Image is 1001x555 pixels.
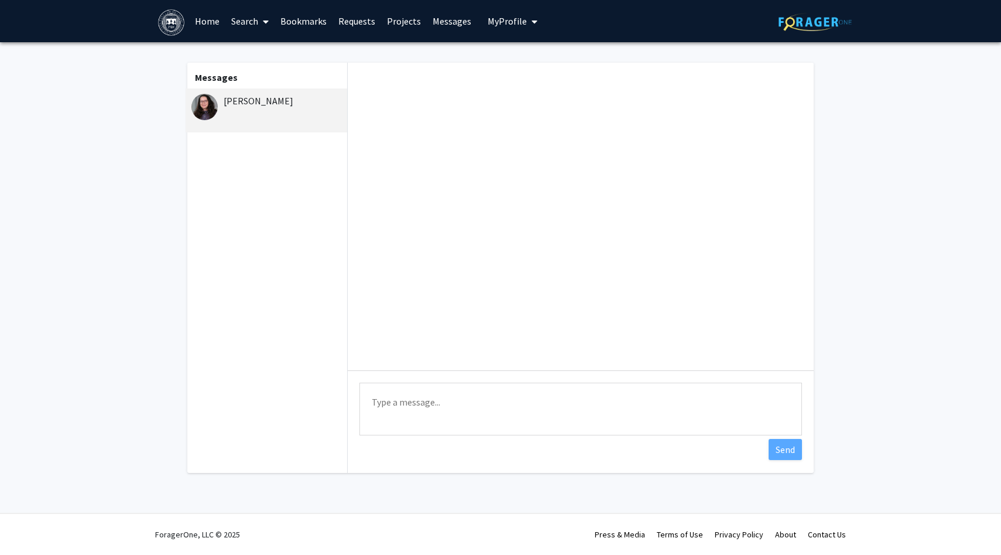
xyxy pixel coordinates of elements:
b: Messages [195,71,238,83]
a: Projects [381,1,427,42]
a: Bookmarks [275,1,332,42]
a: Terms of Use [657,529,703,540]
a: Privacy Policy [715,529,763,540]
img: Brandeis University Logo [158,9,184,36]
a: Press & Media [595,529,645,540]
a: Contact Us [808,529,846,540]
span: My Profile [488,15,527,27]
a: About [775,529,796,540]
img: ForagerOne Logo [779,13,852,31]
a: Search [225,1,275,42]
button: Send [769,439,802,460]
a: Messages [427,1,477,42]
div: [PERSON_NAME] [191,94,344,108]
textarea: Message [359,383,802,435]
div: ForagerOne, LLC © 2025 [155,514,240,555]
iframe: Chat [9,502,50,546]
a: Requests [332,1,381,42]
img: Hannah Yevick [191,94,218,120]
a: Home [189,1,225,42]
